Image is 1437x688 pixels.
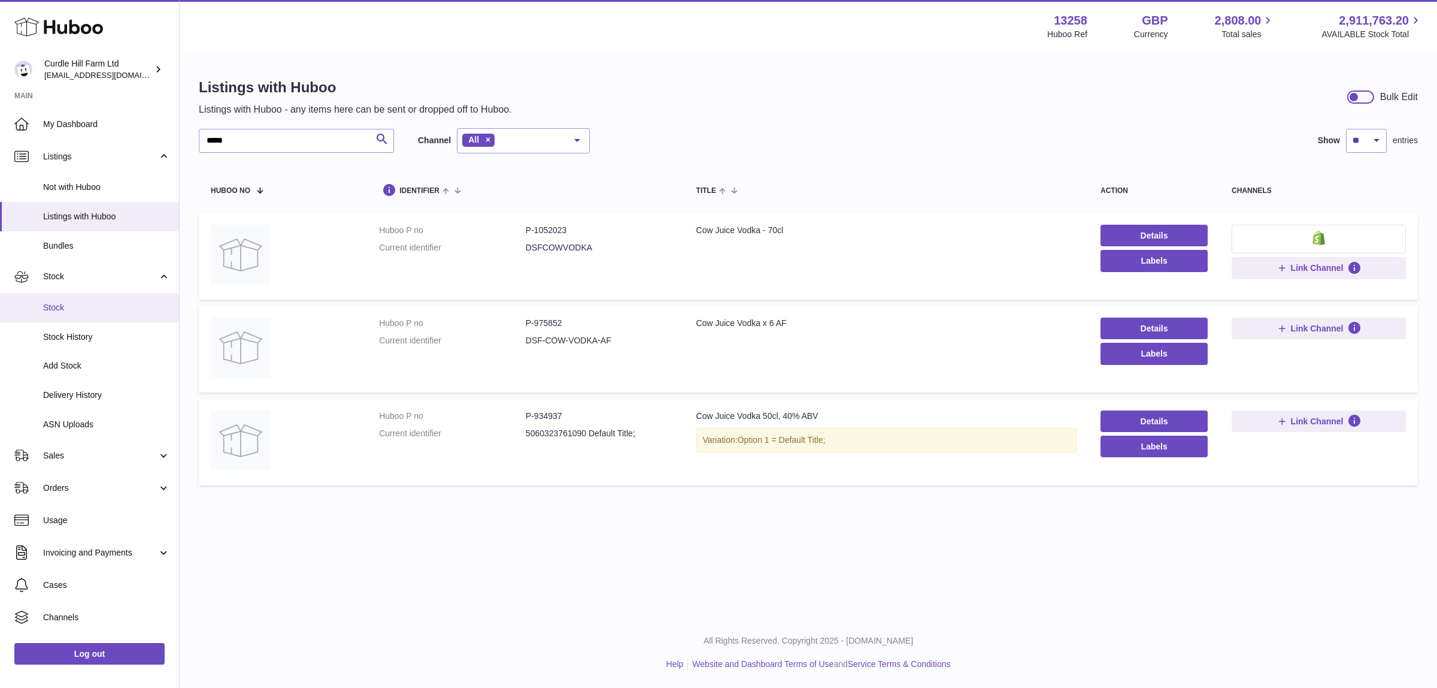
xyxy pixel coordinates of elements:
div: action [1101,187,1208,195]
img: Cow Juice Vodka - 70cl [211,225,271,285]
dd: DSFCOWVODKA [526,242,672,254]
span: entries [1393,135,1418,146]
span: Total sales [1221,29,1275,40]
strong: GBP [1142,13,1168,29]
span: 2,808.00 [1215,13,1262,29]
span: Link Channel [1291,416,1344,427]
div: Currency [1134,29,1168,40]
a: Log out [14,643,165,665]
span: Invoicing and Payments [43,547,157,559]
div: Huboo Ref [1047,29,1087,40]
a: Website and Dashboard Terms of Use [692,659,833,669]
span: Channels [43,612,170,623]
a: Details [1101,225,1208,246]
a: 2,911,763.20 AVAILABLE Stock Total [1321,13,1423,40]
div: Cow Juice Vodka 50cl, 40% ABV [696,411,1077,422]
dt: Current identifier [379,428,526,439]
dd: P-975852 [526,318,672,329]
dd: DSF-COW-VODKA-AF [526,335,672,346]
button: Labels [1101,343,1208,364]
dd: 5060323761090 Default Title; [526,428,672,439]
dt: Current identifier [379,335,526,346]
div: Cow Juice Vodka - 70cl [696,225,1077,236]
button: Labels [1101,436,1208,457]
span: Option 1 = Default Title; [738,435,826,445]
a: Service Terms & Conditions [848,659,951,669]
p: All Rights Reserved. Copyright 2025 - [DOMAIN_NAME] [189,635,1427,647]
span: AVAILABLE Stock Total [1321,29,1423,40]
span: [EMAIL_ADDRESS][DOMAIN_NAME] [44,70,176,80]
span: Link Channel [1291,262,1344,273]
span: Bundles [43,240,170,252]
a: 2,808.00 Total sales [1215,13,1275,40]
span: 2,911,763.20 [1339,13,1409,29]
h1: Listings with Huboo [199,78,512,97]
li: and [688,659,950,670]
span: title [696,187,716,195]
img: shopify-small.png [1312,231,1325,245]
span: Listings [43,151,157,162]
button: Link Channel [1232,257,1406,279]
span: Orders [43,482,157,494]
span: Add Stock [43,360,170,372]
dd: P-934937 [526,411,672,422]
span: Sales [43,450,157,461]
span: ASN Uploads [43,419,170,430]
button: Link Channel [1232,411,1406,432]
dt: Huboo P no [379,318,526,329]
img: Cow Juice Vodka 50cl, 40% ABV [211,411,271,470]
dt: Huboo P no [379,225,526,236]
dt: Huboo P no [379,411,526,422]
img: internalAdmin-13258@internal.huboo.com [14,61,32,79]
span: All [468,135,479,144]
span: Huboo no [211,187,250,195]
label: Show [1318,135,1340,146]
span: identifier [399,187,439,195]
dd: P-1052023 [526,225,672,236]
div: Variation: [696,428,1077,452]
span: My Dashboard [43,119,170,130]
span: Delivery History [43,390,170,401]
span: Cases [43,580,170,591]
button: Link Channel [1232,318,1406,339]
span: Link Channel [1291,323,1344,334]
button: Labels [1101,250,1208,271]
span: Stock History [43,331,170,343]
span: Usage [43,515,170,526]
strong: 13258 [1054,13,1087,29]
span: Not with Huboo [43,182,170,193]
div: Curdle Hill Farm Ltd [44,58,152,81]
div: channels [1232,187,1406,195]
span: Listings with Huboo [43,211,170,222]
a: Help [666,659,684,669]
span: Stock [43,302,170,313]
p: Listings with Huboo - any items here can be sent or dropped off to Huboo. [199,103,512,116]
a: Details [1101,411,1208,432]
a: Details [1101,318,1208,339]
div: Bulk Edit [1380,90,1418,104]
dt: Current identifier [379,242,526,254]
label: Channel [418,135,451,146]
div: Cow Juice Vodka x 6 AF [696,318,1077,329]
img: Cow Juice Vodka x 6 AF [211,318,271,378]
span: Stock [43,271,157,282]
